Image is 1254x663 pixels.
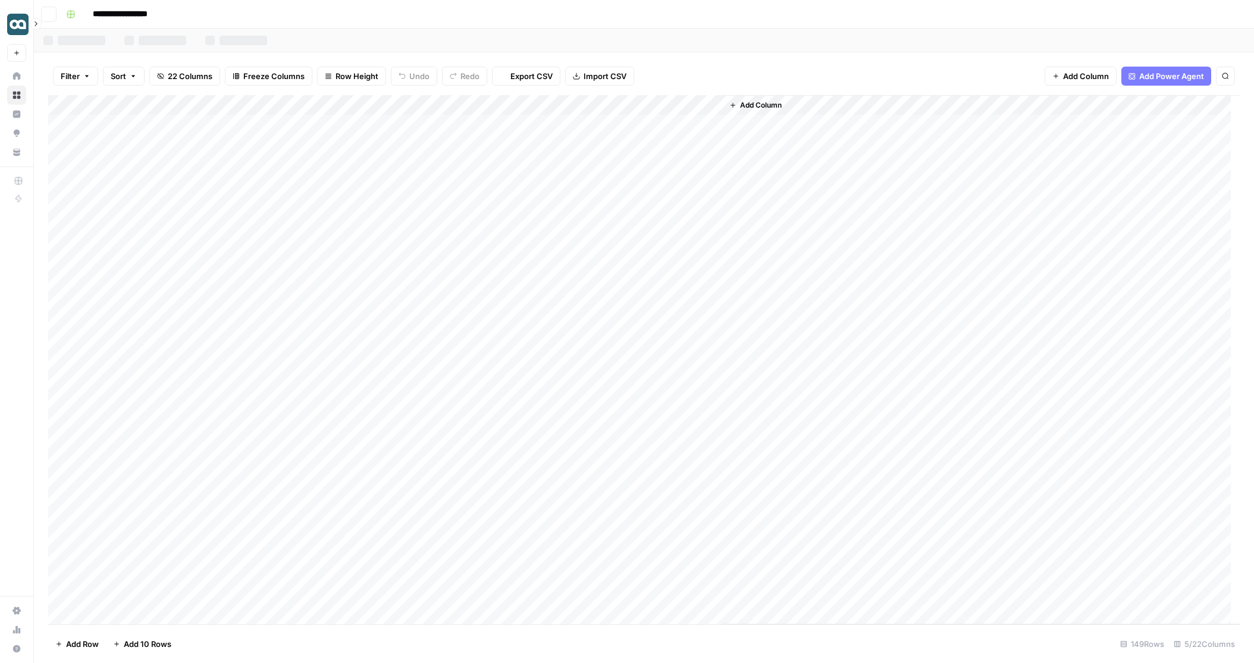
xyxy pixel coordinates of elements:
span: Add Column [740,100,782,111]
span: Add Power Agent [1139,70,1204,82]
span: Import CSV [584,70,626,82]
button: Export CSV [492,67,560,86]
span: Undo [409,70,430,82]
button: Undo [391,67,437,86]
a: Browse [7,86,26,105]
button: Row Height [317,67,386,86]
button: Help + Support [7,639,26,658]
span: Export CSV [510,70,553,82]
button: Freeze Columns [225,67,312,86]
div: 149 Rows [1115,634,1169,653]
span: Sort [111,70,126,82]
button: Add 10 Rows [106,634,178,653]
button: Filter [53,67,98,86]
a: Settings [7,601,26,620]
button: Add Power Agent [1121,67,1211,86]
span: Add Row [66,638,99,650]
button: Sort [103,67,145,86]
div: 5/22 Columns [1169,634,1240,653]
a: Opportunities [7,124,26,143]
button: Add Column [1045,67,1117,86]
span: Add 10 Rows [124,638,171,650]
button: Add Row [48,634,106,653]
span: Redo [460,70,479,82]
img: onapply Logo [7,14,29,35]
button: Add Column [725,98,786,113]
a: Insights [7,105,26,124]
span: Filter [61,70,80,82]
span: Row Height [336,70,378,82]
span: 22 Columns [168,70,212,82]
a: Your Data [7,143,26,162]
a: Usage [7,620,26,639]
button: Redo [442,67,487,86]
button: 22 Columns [149,67,220,86]
span: Add Column [1063,70,1109,82]
a: Home [7,67,26,86]
span: Freeze Columns [243,70,305,82]
button: Import CSV [565,67,634,86]
button: Workspace: onapply [7,10,26,39]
